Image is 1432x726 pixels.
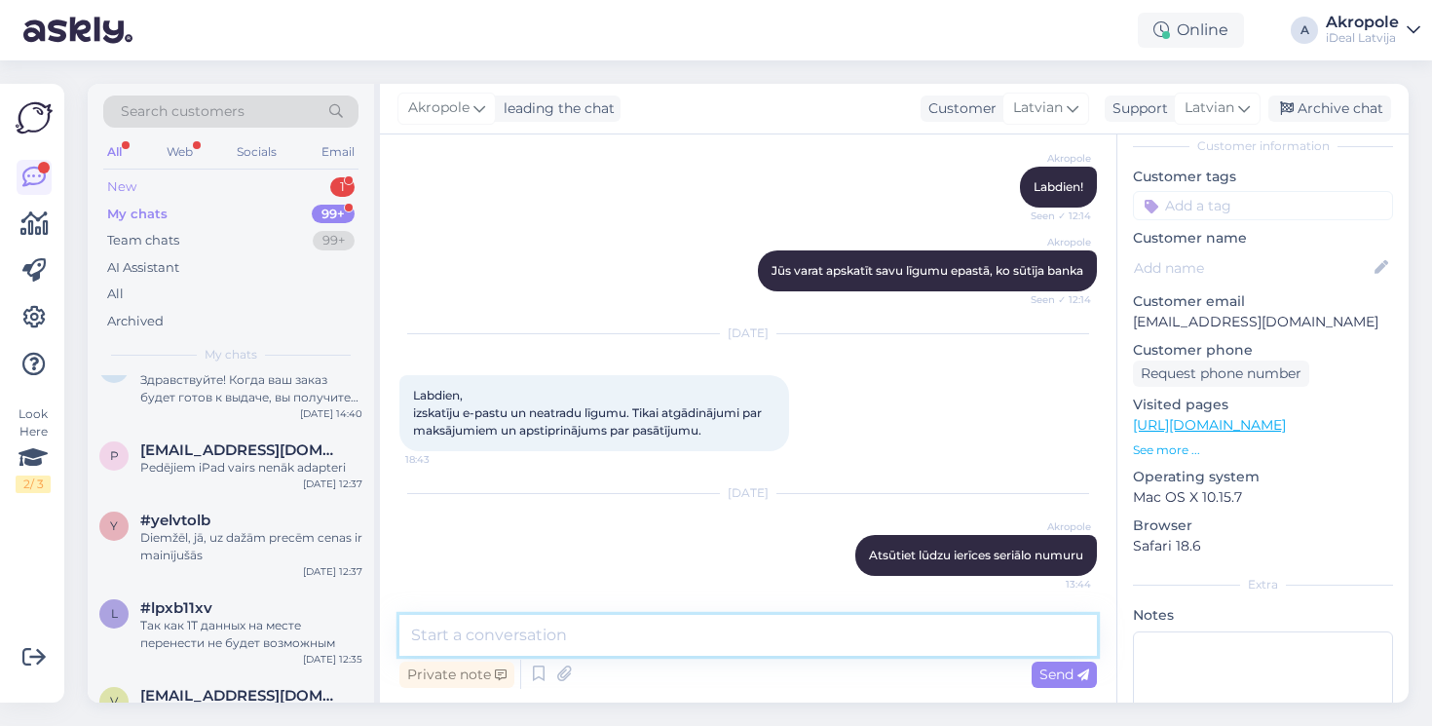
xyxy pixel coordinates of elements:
[496,98,615,119] div: leading the chat
[921,98,997,119] div: Customer
[1133,312,1393,332] p: [EMAIL_ADDRESS][DOMAIN_NAME]
[1133,395,1393,415] p: Visited pages
[1133,291,1393,312] p: Customer email
[1018,209,1091,223] span: Seen ✓ 12:14
[303,477,362,491] div: [DATE] 12:37
[140,617,362,652] div: Так как 1Т данных на месте перенести не будет возможным
[1133,441,1393,459] p: See more ...
[140,371,362,406] div: Здравствуйте! Когда ваш заказ будет готов к выдаче, вы получите звонок или SMS-сообщение.
[1133,516,1393,536] p: Browser
[1326,15,1420,46] a: AkropoleiDeal Latvija
[140,529,362,564] div: Diemžēl, jā, uz dažām precēm cenas ir mainījušās
[107,205,168,224] div: My chats
[16,476,51,493] div: 2 / 3
[107,258,179,278] div: AI Assistant
[110,518,118,533] span: y
[140,512,210,529] span: #yelvtolb
[107,177,136,197] div: New
[303,652,362,667] div: [DATE] 12:35
[772,263,1083,278] span: Jūs varat apskatīt savu līgumu epastā, ko sūtīja banka
[1133,191,1393,220] input: Add a tag
[1291,17,1318,44] div: A
[1018,519,1091,534] span: Akropole
[107,285,124,304] div: All
[303,564,362,579] div: [DATE] 12:37
[408,97,470,119] span: Akropole
[140,599,212,617] span: #lpxb11xv
[121,101,245,122] span: Search customers
[1133,487,1393,508] p: Mac OS X 10.15.7
[1133,416,1286,434] a: [URL][DOMAIN_NAME]
[110,694,118,708] span: v
[1133,605,1393,626] p: Notes
[233,139,281,165] div: Socials
[1133,467,1393,487] p: Operating system
[1133,361,1309,387] div: Request phone number
[1133,340,1393,361] p: Customer phone
[413,388,765,438] span: Labdien, izskatīju e-pastu un neatradu līgumu. Tikai atgādinājumi par maksājumiem un apstiprināju...
[1138,13,1244,48] div: Online
[312,205,355,224] div: 99+
[1034,179,1083,194] span: Labdien!
[16,99,53,136] img: Askly Logo
[1018,292,1091,307] span: Seen ✓ 12:14
[313,231,355,250] div: 99+
[405,452,478,467] span: 18:43
[1326,15,1399,30] div: Akropole
[399,484,1097,502] div: [DATE]
[869,548,1083,562] span: Atsūtiet lūdzu ierīces seriālo numuru
[140,441,343,459] span: pavarepapa@gmail.com
[107,231,179,250] div: Team chats
[1013,97,1063,119] span: Latvian
[399,662,514,688] div: Private note
[318,139,358,165] div: Email
[1133,576,1393,593] div: Extra
[300,406,362,421] div: [DATE] 14:40
[140,687,343,705] span: vadimsmasorins@gmail.com
[111,606,118,621] span: l
[1133,228,1393,248] p: Customer name
[1018,577,1091,592] span: 13:44
[1133,137,1393,155] div: Customer information
[110,448,119,463] span: p
[1018,235,1091,249] span: Akropole
[1018,151,1091,166] span: Akropole
[16,405,51,493] div: Look Here
[205,346,257,363] span: My chats
[107,312,164,331] div: Archived
[399,325,1097,342] div: [DATE]
[140,459,362,477] div: Pedējiem iPad vairs nenāk adapteri
[1268,96,1391,122] div: Archive chat
[1105,98,1168,119] div: Support
[103,139,126,165] div: All
[1133,536,1393,556] p: Safari 18.6
[1133,167,1393,187] p: Customer tags
[1326,30,1399,46] div: iDeal Latvija
[1185,97,1234,119] span: Latvian
[1134,257,1371,279] input: Add name
[1039,666,1089,683] span: Send
[163,139,197,165] div: Web
[330,177,355,197] div: 1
